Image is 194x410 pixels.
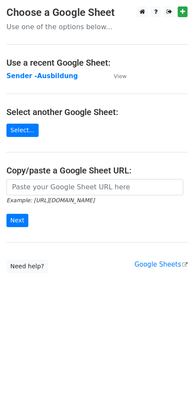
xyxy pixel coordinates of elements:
a: Sender -Ausbildung [6,72,78,80]
h3: Choose a Google Sheet [6,6,188,19]
small: Example: [URL][DOMAIN_NAME] [6,197,94,203]
a: Need help? [6,260,48,273]
a: Select... [6,124,39,137]
small: View [114,73,127,79]
h4: Select another Google Sheet: [6,107,188,117]
h4: Copy/paste a Google Sheet URL: [6,165,188,176]
a: Google Sheets [134,261,188,268]
input: Paste your Google Sheet URL here [6,179,183,195]
p: Use one of the options below... [6,22,188,31]
h4: Use a recent Google Sheet: [6,58,188,68]
a: View [105,72,127,80]
input: Next [6,214,28,227]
